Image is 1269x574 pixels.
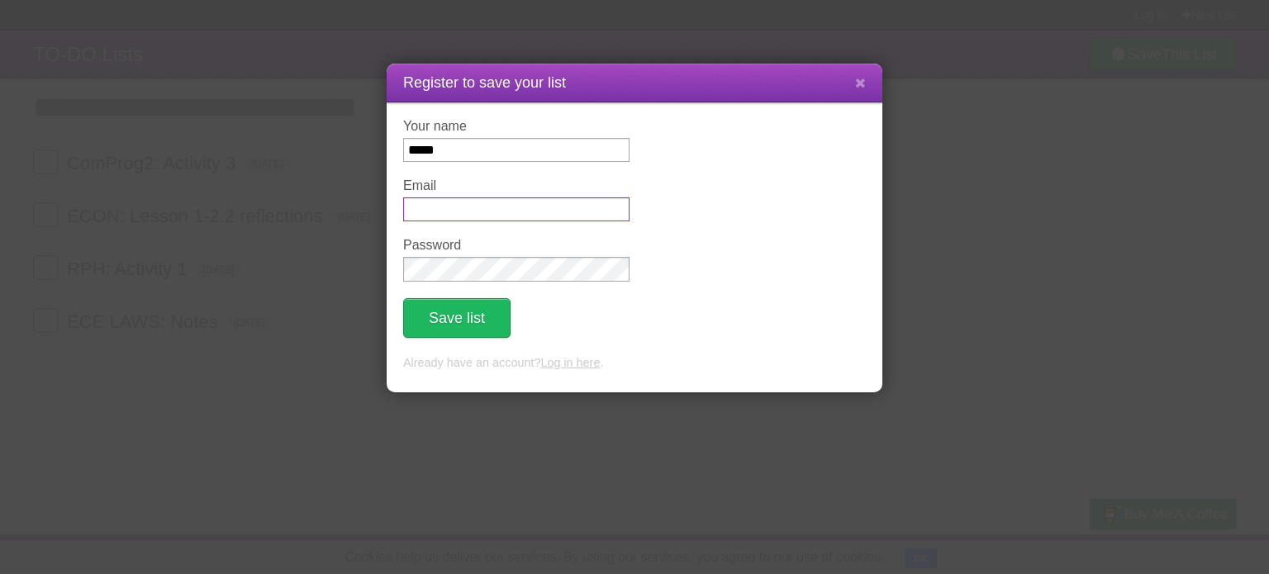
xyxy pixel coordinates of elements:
h1: Register to save your list [403,72,866,94]
label: Your name [403,119,630,134]
button: Save list [403,298,511,338]
p: Already have an account? . [403,354,866,372]
label: Email [403,178,630,193]
a: Log in here [540,356,600,369]
label: Password [403,238,630,253]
